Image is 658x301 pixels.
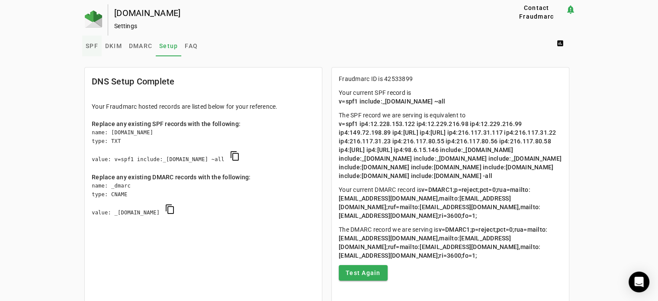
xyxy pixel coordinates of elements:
span: v=DMARC1;p=reject;pct=0;rua=mailto:[EMAIL_ADDRESS][DOMAIN_NAME],mailto:[EMAIL_ADDRESS][DOMAIN_NAM... [339,226,547,259]
div: [DOMAIN_NAME] [114,9,480,17]
div: Your Fraudmarc hosted records are listed below for your reference. [92,102,315,111]
p: Fraudmarc ID is 42533899 [339,74,562,83]
span: DKIM [105,43,122,49]
button: copy SPF [225,146,245,166]
div: name: [DOMAIN_NAME] type: TXT value: v=spf1 include:_[DOMAIN_NAME] ~all [92,128,315,173]
a: SPF [82,36,102,56]
p: The SPF record we are serving is equivalent to [339,111,562,180]
span: Contact Fraudmarc [511,3,562,21]
mat-icon: notification_important [565,4,576,15]
span: v=spf1 ip4:12.228.153.122 ip4:12.229.216.98 ip4:12.229.216.99 ip4:149.72.198.89 ip4:[URL] ip4:[UR... [339,120,563,179]
p: Your current DMARC record is [339,185,562,220]
div: Replace any existing DMARC records with the following: [92,173,315,181]
span: v=spf1 include:_[DOMAIN_NAME] ~all [339,98,446,105]
div: Replace any existing SPF records with the following: [92,120,315,128]
span: v=DMARC1;p=reject;pct=0;rua=mailto:[EMAIL_ADDRESS][DOMAIN_NAME],mailto:[EMAIL_ADDRESS][DOMAIN_NAM... [339,186,540,219]
span: Test Again [346,269,381,277]
span: SPF [86,43,98,49]
p: The DMARC record we are serving is [339,225,562,260]
button: Test Again [339,265,388,281]
div: Open Intercom Messenger [629,272,649,292]
a: DKIM [102,36,125,56]
p: Your current SPF record is [339,88,562,106]
a: FAQ [181,36,201,56]
img: Fraudmarc Logo [85,10,102,28]
span: FAQ [185,43,198,49]
div: name: _dmarc type: CNAME value: _[DOMAIN_NAME] [92,181,315,226]
button: copy DMARC [160,199,180,220]
span: Setup [159,43,178,49]
a: DMARC [125,36,156,56]
span: DMARC [129,43,152,49]
div: Settings [114,22,480,30]
mat-card-title: DNS Setup Complete [92,74,175,88]
button: Contact Fraudmarc [507,4,565,20]
a: Setup [156,36,181,56]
